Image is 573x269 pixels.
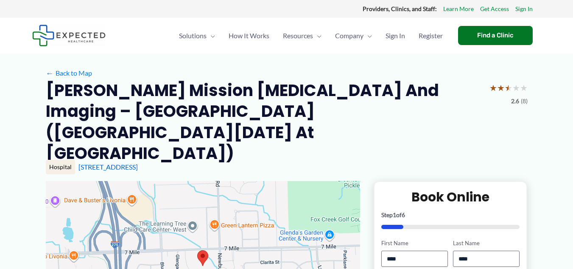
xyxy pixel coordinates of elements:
[381,212,520,218] p: Step of
[520,80,528,96] span: ★
[207,21,215,51] span: Menu Toggle
[46,69,54,77] span: ←
[363,21,372,51] span: Menu Toggle
[443,3,474,14] a: Learn More
[402,211,405,218] span: 6
[328,21,379,51] a: CompanyMenu Toggle
[276,21,328,51] a: ResourcesMenu Toggle
[46,160,75,174] div: Hospital
[458,26,533,45] a: Find a Clinic
[453,239,520,247] label: Last Name
[511,96,519,107] span: 2.6
[229,21,269,51] span: How It Works
[335,21,363,51] span: Company
[480,3,509,14] a: Get Access
[172,21,222,51] a: SolutionsMenu Toggle
[363,5,437,12] strong: Providers, Clinics, and Staff:
[381,189,520,205] h2: Book Online
[46,80,483,164] h2: [PERSON_NAME] Mission [MEDICAL_DATA] and Imaging – [GEOGRAPHIC_DATA] ([GEOGRAPHIC_DATA][DATE] at ...
[521,96,528,107] span: (8)
[381,239,448,247] label: First Name
[505,80,512,96] span: ★
[313,21,321,51] span: Menu Toggle
[222,21,276,51] a: How It Works
[419,21,443,51] span: Register
[379,21,412,51] a: Sign In
[46,67,92,79] a: ←Back to Map
[386,21,405,51] span: Sign In
[32,25,106,46] img: Expected Healthcare Logo - side, dark font, small
[179,21,207,51] span: Solutions
[78,163,138,171] a: [STREET_ADDRESS]
[393,211,396,218] span: 1
[412,21,450,51] a: Register
[512,80,520,96] span: ★
[489,80,497,96] span: ★
[515,3,533,14] a: Sign In
[497,80,505,96] span: ★
[283,21,313,51] span: Resources
[172,21,450,51] nav: Primary Site Navigation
